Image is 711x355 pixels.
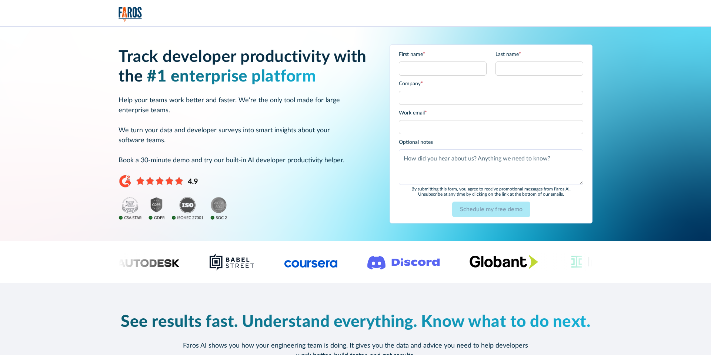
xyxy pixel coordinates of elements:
[118,197,227,220] img: ISO, GDPR, SOC2, and CSA Star compliance badges
[399,139,583,146] label: Optional notes
[118,49,367,85] strong: Track developer productivity with the
[118,96,372,166] p: Help your teams work better and faster. We're the only tool made for large enterprise teams. We t...
[470,255,538,269] img: Globant's logo
[118,175,198,188] img: 4.9 stars on G2
[118,7,142,22] img: Logo of the analytics and reporting company Faros.
[452,202,530,217] input: Schedule my free demo
[103,257,180,267] img: Logo of the design software company Autodesk.
[399,51,583,217] form: Email Form
[495,51,583,59] label: Last name
[209,253,255,271] img: Babel Street logo png
[284,256,338,268] img: Logo of the online learning platform Coursera.
[147,69,316,85] span: #1 enterprise platform
[399,186,583,197] div: By submitting this form, you agree to receive promotional messages from Faros Al. Unsubscribe at ...
[118,7,142,22] a: home
[367,254,440,270] img: Logo of the communication platform Discord.
[399,51,487,59] label: First name
[399,109,583,117] label: Work email
[118,312,592,332] h2: See results fast. Understand everything. Know what to do next.
[399,80,583,88] label: Company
